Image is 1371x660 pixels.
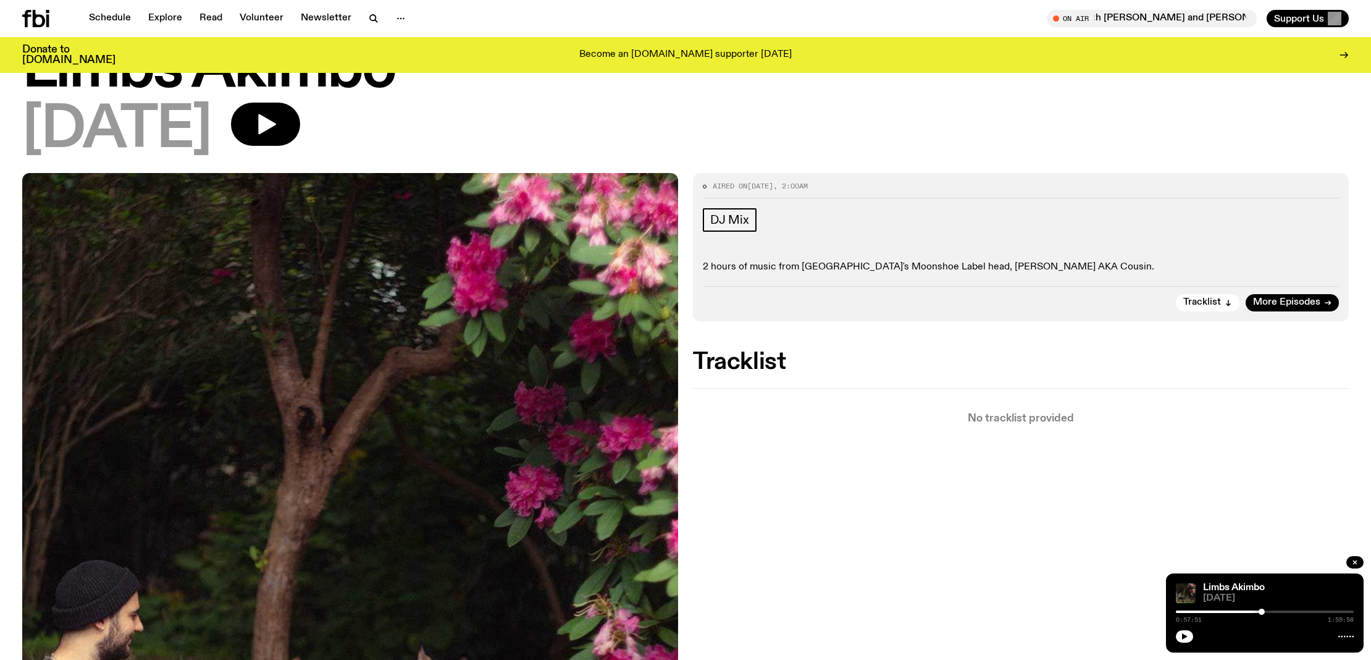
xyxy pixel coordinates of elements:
[192,10,230,27] a: Read
[22,44,115,66] h3: Donate to [DOMAIN_NAME]
[773,181,808,191] span: , 2:00am
[1176,583,1196,603] img: Jackson sits at an outdoor table, legs crossed and gazing at a black and brown dog also sitting a...
[1047,10,1257,27] button: On AirMosaic With [PERSON_NAME] and [PERSON_NAME]
[693,413,1349,424] p: No tracklist provided
[1176,294,1239,311] button: Tracklist
[703,208,757,232] a: DJ Mix
[1176,617,1202,623] span: 0:57:51
[141,10,190,27] a: Explore
[693,351,1349,373] h2: Tracklist
[232,10,291,27] a: Volunteer
[82,10,138,27] a: Schedule
[22,42,1349,98] h1: Limbs Akimbo
[1203,594,1354,603] span: [DATE]
[22,103,211,158] span: [DATE]
[710,213,749,227] span: DJ Mix
[1253,298,1320,307] span: More Episodes
[1203,583,1265,593] a: Limbs Akimbo
[1328,617,1354,623] span: 1:59:58
[703,261,1339,273] p: 2 hours of music from [GEOGRAPHIC_DATA]'s Moonshoe Label head, [PERSON_NAME] AKA Cousin.
[293,10,359,27] a: Newsletter
[747,181,773,191] span: [DATE]
[1267,10,1349,27] button: Support Us
[1246,294,1339,311] a: More Episodes
[1183,298,1221,307] span: Tracklist
[713,181,747,191] span: Aired on
[1274,13,1324,24] span: Support Us
[579,49,792,61] p: Become an [DOMAIN_NAME] supporter [DATE]
[1060,14,1251,23] span: Tune in live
